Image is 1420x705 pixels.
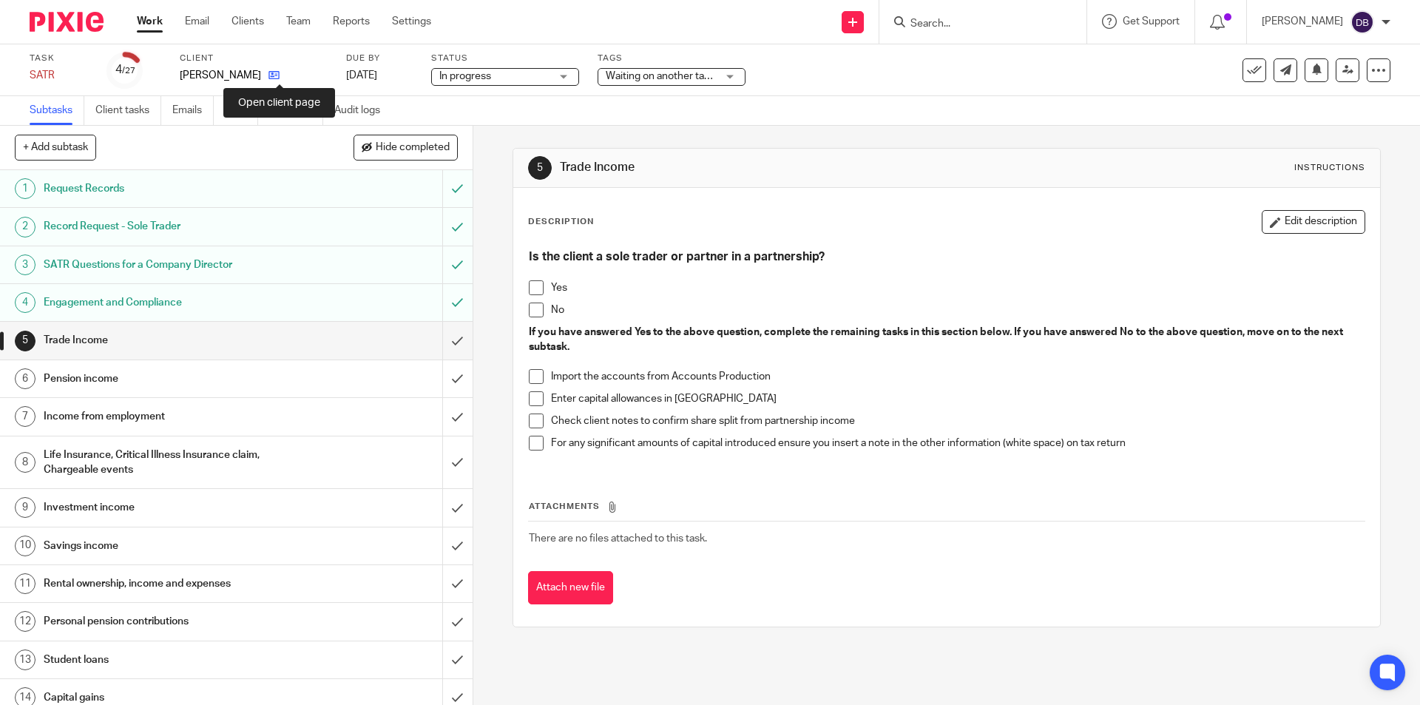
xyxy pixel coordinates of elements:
[551,436,1364,451] p: For any significant amounts of capital introduced ensure you insert a note in the other informati...
[185,14,209,29] a: Email
[286,14,311,29] a: Team
[528,156,552,180] div: 5
[354,135,458,160] button: Hide completed
[44,405,300,428] h1: Income from employment
[44,254,300,276] h1: SATR Questions for a Company Director
[529,502,600,510] span: Attachments
[15,292,35,313] div: 4
[180,68,261,83] p: [PERSON_NAME]
[172,96,214,125] a: Emails
[231,14,264,29] a: Clients
[551,391,1364,406] p: Enter capital allowances in [GEOGRAPHIC_DATA]
[122,67,135,75] small: /27
[44,329,300,351] h1: Trade Income
[528,216,594,228] p: Description
[30,12,104,32] img: Pixie
[15,611,35,632] div: 12
[1350,10,1374,34] img: svg%3E
[529,251,825,263] strong: Is the client a sole trader or partner in a partnership?
[551,280,1364,295] p: Yes
[30,53,89,64] label: Task
[44,535,300,557] h1: Savings income
[44,368,300,390] h1: Pension income
[15,650,35,670] div: 13
[30,96,84,125] a: Subtasks
[44,291,300,314] h1: Engagement and Compliance
[334,96,391,125] a: Audit logs
[225,96,258,125] a: Files
[439,71,491,81] span: In progress
[44,215,300,237] h1: Record Request - Sole Trader
[44,610,300,633] h1: Personal pension contributions
[15,178,35,199] div: 1
[1123,16,1180,27] span: Get Support
[431,53,579,64] label: Status
[44,178,300,200] h1: Request Records
[1262,210,1365,234] button: Edit description
[15,573,35,594] div: 11
[1294,162,1365,174] div: Instructions
[560,160,978,175] h1: Trade Income
[44,573,300,595] h1: Rental ownership, income and expenses
[529,327,1345,352] strong: If you have answered Yes to the above question, complete the remaining tasks in this section belo...
[180,53,328,64] label: Client
[606,71,809,81] span: Waiting on another task to be completed + 1
[551,369,1364,384] p: Import the accounts from Accounts Production
[15,368,35,389] div: 6
[551,303,1364,317] p: No
[528,571,613,604] button: Attach new file
[392,14,431,29] a: Settings
[15,135,96,160] button: + Add subtask
[115,61,135,78] div: 4
[95,96,161,125] a: Client tasks
[15,406,35,427] div: 7
[15,536,35,556] div: 10
[333,14,370,29] a: Reports
[529,533,707,544] span: There are no files attached to this task.
[44,649,300,671] h1: Student loans
[15,331,35,351] div: 5
[346,70,377,81] span: [DATE]
[44,444,300,482] h1: Life Insurance, Critical Illness Insurance claim, Chargeable events
[44,496,300,519] h1: Investment income
[137,14,163,29] a: Work
[551,414,1364,428] p: Check client notes to confirm share split from partnership income
[15,497,35,518] div: 9
[15,217,35,237] div: 2
[346,53,413,64] label: Due by
[598,53,745,64] label: Tags
[909,18,1042,31] input: Search
[376,142,450,154] span: Hide completed
[30,68,89,83] div: SATR
[15,254,35,275] div: 3
[15,452,35,473] div: 8
[1262,14,1343,29] p: [PERSON_NAME]
[269,96,323,125] a: Notes (4)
